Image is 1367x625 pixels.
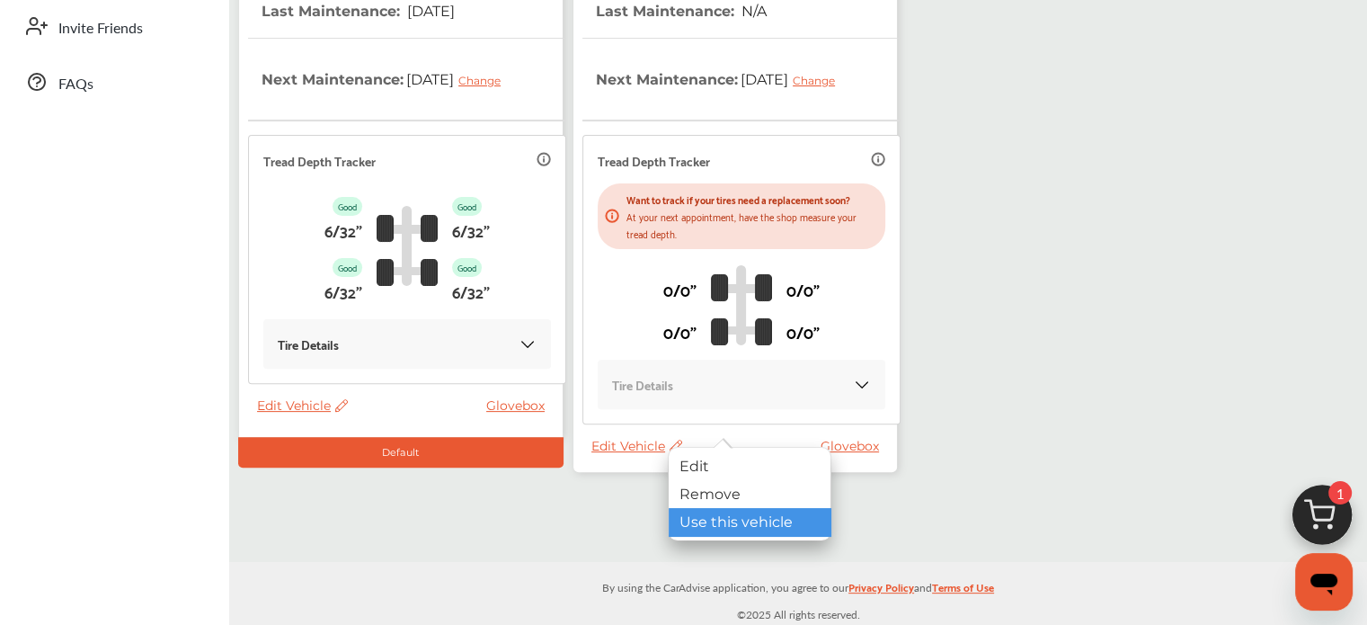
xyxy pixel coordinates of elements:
[711,264,772,345] img: tire_track_logo.b900bcbc.svg
[598,150,710,171] p: Tread Depth Tracker
[58,73,93,96] span: FAQs
[263,150,376,171] p: Tread Depth Tracker
[58,17,143,40] span: Invite Friends
[238,437,564,468] div: Default
[452,197,482,216] p: Good
[1279,477,1365,563] img: cart_icon.3d0951e8.svg
[848,577,914,605] a: Privacy Policy
[821,438,888,454] a: Glovebox
[612,374,673,395] p: Tire Details
[452,277,490,305] p: 6/32"
[663,275,697,303] p: 0/0"
[324,277,362,305] p: 6/32"
[486,397,554,414] a: Glovebox
[669,452,830,480] div: Edit
[626,208,878,242] p: At your next appointment, have the shop measure your tread depth.
[786,317,820,345] p: 0/0"
[853,376,871,394] img: KOKaJQAAAABJRU5ErkJggg==
[932,577,994,605] a: Terms of Use
[793,74,844,87] div: Change
[519,335,537,353] img: KOKaJQAAAABJRU5ErkJggg==
[257,397,348,414] span: Edit Vehicle
[229,577,1367,596] p: By using the CarAdvise application, you agree to our and
[16,58,211,105] a: FAQs
[669,508,830,536] div: Use this vehicle
[16,3,211,49] a: Invite Friends
[333,197,362,216] p: Good
[596,39,848,120] th: Next Maintenance :
[738,57,848,102] span: [DATE]
[591,438,682,454] span: Edit Vehicle
[786,275,820,303] p: 0/0"
[458,74,510,87] div: Change
[324,216,362,244] p: 6/32"
[1295,553,1353,611] iframe: Button to launch messaging window
[669,480,830,508] div: Remove
[377,205,438,286] img: tire_track_logo.b900bcbc.svg
[278,334,339,354] p: Tire Details
[404,3,455,20] span: [DATE]
[452,216,490,244] p: 6/32"
[1328,481,1352,504] span: 1
[663,317,697,345] p: 0/0"
[626,191,878,208] p: Want to track if your tires need a replacement soon?
[404,57,514,102] span: [DATE]
[262,39,514,120] th: Next Maintenance :
[452,258,482,277] p: Good
[739,3,767,20] span: N/A
[333,258,362,277] p: Good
